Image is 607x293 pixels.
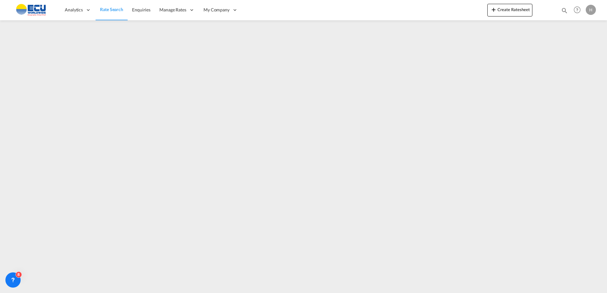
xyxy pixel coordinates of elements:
[65,7,83,13] span: Analytics
[561,7,568,14] md-icon: icon-magnify
[487,4,532,16] button: icon-plus 400-fgCreate Ratesheet
[132,7,150,12] span: Enquiries
[100,7,123,12] span: Rate Search
[490,6,497,13] md-icon: icon-plus 400-fg
[586,5,596,15] div: H
[203,7,230,13] span: My Company
[572,4,586,16] div: Help
[159,7,186,13] span: Manage Rates
[561,7,568,16] div: icon-magnify
[10,3,52,17] img: 6cccb1402a9411edb762cf9624ab9cda.png
[572,4,583,15] span: Help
